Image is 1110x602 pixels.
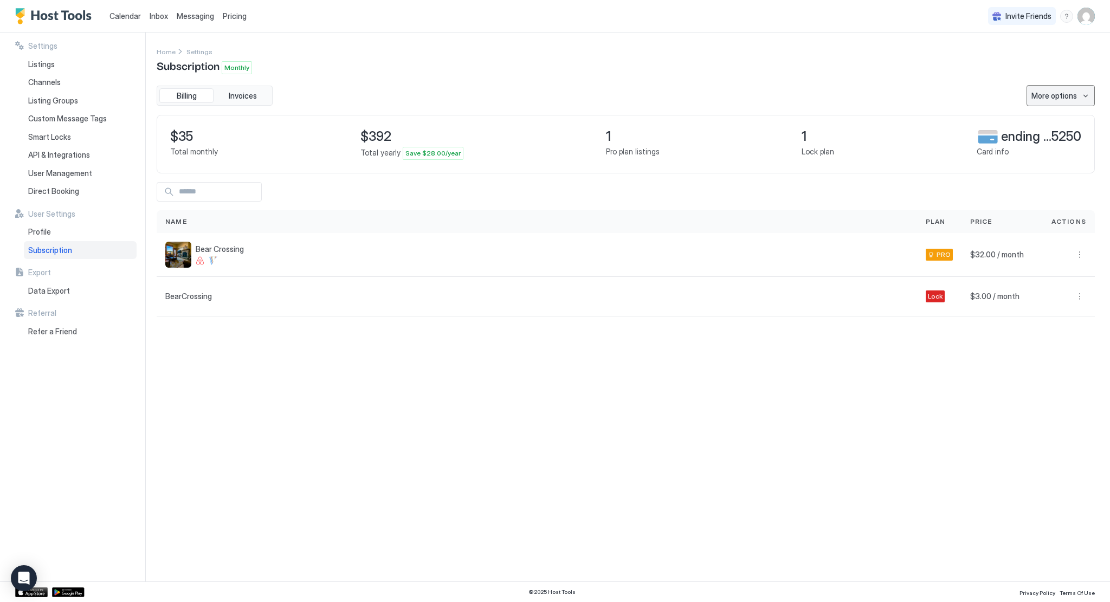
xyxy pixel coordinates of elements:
[150,11,168,21] span: Inbox
[24,322,137,341] a: Refer a Friend
[109,10,141,22] a: Calendar
[24,73,137,92] a: Channels
[223,11,247,21] span: Pricing
[1060,10,1073,23] div: menu
[24,128,137,146] a: Smart Locks
[28,186,79,196] span: Direct Booking
[28,286,70,296] span: Data Export
[157,57,220,73] span: Subscription
[28,77,61,87] span: Channels
[1060,586,1095,598] a: Terms Of Use
[224,63,249,73] span: Monthly
[109,11,141,21] span: Calendar
[360,128,463,145] span: $392
[186,46,212,57] a: Settings
[15,8,96,24] a: Host Tools Logo
[28,41,57,51] span: Settings
[28,114,107,124] span: Custom Message Tags
[165,217,187,226] span: Name
[1005,11,1051,21] span: Invite Friends
[186,46,212,57] div: Breadcrumb
[165,292,212,301] span: BearCrossing
[28,245,72,255] span: Subscription
[24,92,137,110] a: Listing Groups
[28,60,55,69] span: Listings
[28,268,51,277] span: Export
[24,241,137,260] a: Subscription
[1031,90,1077,101] div: More options
[170,147,218,157] span: Total monthly
[157,46,176,57] div: Breadcrumb
[229,91,257,101] span: Invoices
[216,88,270,103] button: Invoices
[606,147,660,157] span: Pro plan listings
[360,148,401,158] span: Total yearly
[157,86,273,106] div: tab-group
[24,164,137,183] a: User Management
[28,308,56,318] span: Referral
[1073,248,1086,261] button: More options
[970,217,992,226] span: Price
[1073,248,1086,261] div: menu
[28,150,90,160] span: API & Integrations
[15,587,48,597] a: App Store
[1073,290,1086,303] div: menu
[1019,586,1055,598] a: Privacy Policy
[977,147,1009,157] span: Card info
[24,223,137,241] a: Profile
[28,169,92,178] span: User Management
[970,250,1024,260] span: $32.00 / month
[170,128,218,145] span: $35
[24,55,137,74] a: Listings
[157,46,176,57] a: Home
[802,147,834,157] span: Lock plan
[977,129,999,144] img: visa
[1077,8,1095,25] div: User profile
[1027,85,1095,106] div: menu
[24,146,137,164] a: API & Integrations
[196,244,244,254] span: Bear Crossing
[157,48,176,56] span: Home
[1027,85,1095,106] button: More options
[28,132,71,142] span: Smart Locks
[150,10,168,22] a: Inbox
[177,10,214,22] a: Messaging
[528,588,576,595] span: © 2025 Host Tools
[159,88,214,103] button: Billing
[175,183,261,201] input: Input Field
[937,250,951,260] span: PRO
[1073,290,1086,303] button: More options
[802,128,834,145] span: 1
[28,209,75,219] span: User Settings
[970,292,1019,301] span: $3.00 / month
[1060,590,1095,596] span: Terms Of Use
[165,242,191,268] div: listing image
[28,96,78,106] span: Listing Groups
[928,292,943,301] span: Lock
[1001,128,1081,145] span: ending ... 5250
[606,128,660,145] span: 1
[52,587,85,597] a: Google Play Store
[24,282,137,300] a: Data Export
[926,217,946,226] span: Plan
[405,148,461,158] span: Save $28.00/year
[28,327,77,336] span: Refer a Friend
[28,227,51,237] span: Profile
[186,48,212,56] span: Settings
[24,182,137,200] a: Direct Booking
[177,11,214,21] span: Messaging
[24,109,137,128] a: Custom Message Tags
[1051,217,1086,226] span: Actions
[177,91,197,101] span: Billing
[11,565,37,591] div: Open Intercom Messenger
[1019,590,1055,596] span: Privacy Policy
